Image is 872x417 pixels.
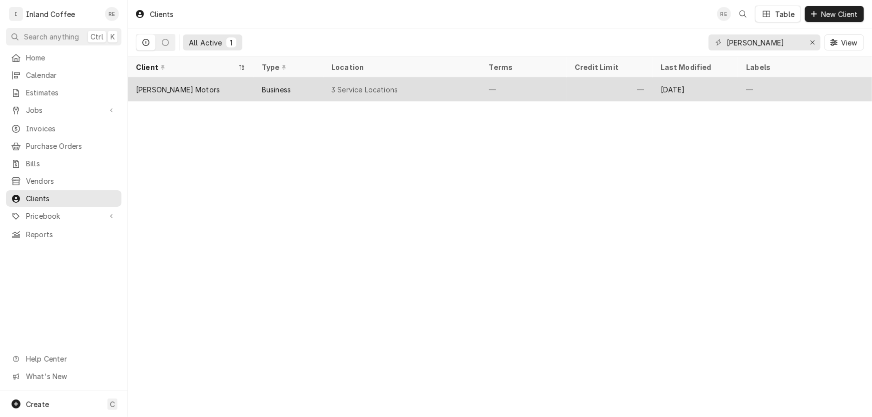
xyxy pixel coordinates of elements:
[6,190,121,207] a: Clients
[825,34,864,50] button: View
[90,31,103,42] span: Ctrl
[6,208,121,224] a: Go to Pricebook
[805,34,821,50] button: Erase input
[26,176,116,186] span: Vendors
[105,7,119,21] div: Ruth Easley's Avatar
[9,7,23,21] div: I
[110,399,115,410] span: C
[189,37,222,48] div: All Active
[661,62,729,72] div: Last Modified
[24,31,79,42] span: Search anything
[136,62,236,72] div: Client
[481,77,567,101] div: —
[6,368,121,385] a: Go to What's New
[6,67,121,83] a: Calendar
[6,226,121,243] a: Reports
[738,77,872,101] div: —
[735,6,751,22] button: Open search
[26,70,116,80] span: Calendar
[6,120,121,137] a: Invoices
[653,77,739,101] div: [DATE]
[26,354,115,364] span: Help Center
[6,351,121,367] a: Go to Help Center
[489,62,557,72] div: Terms
[26,9,75,19] div: Inland Coffee
[26,158,116,169] span: Bills
[717,7,731,21] div: Ruth Easley's Avatar
[105,7,119,21] div: RE
[6,102,121,118] a: Go to Jobs
[6,173,121,189] a: Vendors
[6,155,121,172] a: Bills
[819,9,860,19] span: New Client
[26,141,116,151] span: Purchase Orders
[26,87,116,98] span: Estimates
[262,62,314,72] div: Type
[110,31,115,42] span: K
[136,84,220,95] div: [PERSON_NAME] Motors
[717,7,731,21] div: RE
[228,37,234,48] div: 1
[26,52,116,63] span: Home
[6,49,121,66] a: Home
[727,34,802,50] input: Keyword search
[26,400,49,409] span: Create
[6,84,121,101] a: Estimates
[331,84,398,95] div: 3 Service Locations
[567,77,653,101] div: —
[839,37,860,48] span: View
[6,138,121,154] a: Purchase Orders
[26,123,116,134] span: Invoices
[746,62,864,72] div: Labels
[26,193,116,204] span: Clients
[26,229,116,240] span: Reports
[6,28,121,45] button: Search anythingCtrlK
[776,9,795,19] div: Table
[26,211,101,221] span: Pricebook
[331,62,473,72] div: Location
[262,84,291,95] div: Business
[26,105,101,115] span: Jobs
[26,371,115,382] span: What's New
[575,62,643,72] div: Credit Limit
[805,6,864,22] button: New Client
